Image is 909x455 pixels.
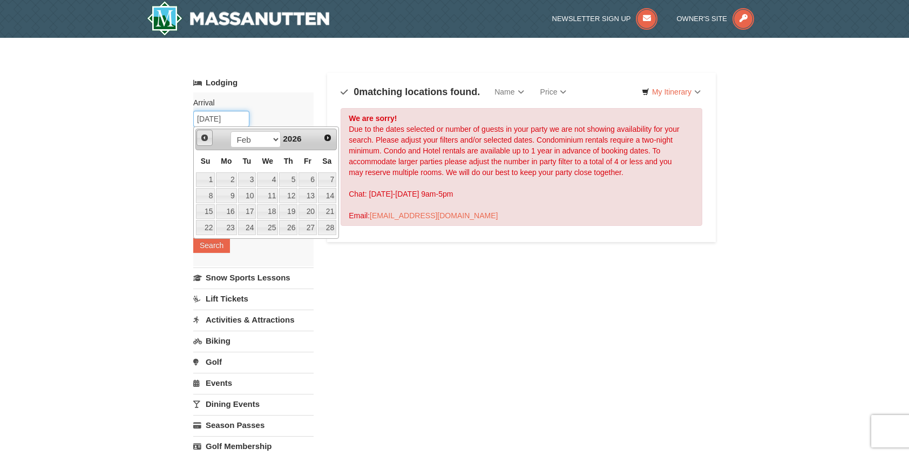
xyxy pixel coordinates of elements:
span: Sunday [201,157,211,165]
a: Season Passes [193,415,314,435]
a: Snow Sports Lessons [193,267,314,287]
a: 14 [318,188,336,203]
a: 28 [318,220,336,235]
span: Saturday [322,157,331,165]
a: 12 [279,188,297,203]
a: 16 [216,204,236,219]
a: 23 [216,220,236,235]
a: Massanutten Resort [147,1,329,36]
a: 4 [257,172,278,188]
a: 21 [318,204,336,219]
a: Activities & Attractions [193,310,314,330]
h4: matching locations found. [341,86,480,97]
a: 25 [257,220,278,235]
a: 10 [238,188,256,203]
a: Lift Tickets [193,289,314,309]
a: 20 [299,204,317,219]
a: 6 [299,172,317,188]
span: Thursday [284,157,293,165]
a: 15 [196,204,215,219]
span: Wednesday [262,157,273,165]
a: Price [532,81,575,103]
a: 2 [216,172,236,188]
a: 24 [238,220,256,235]
a: 1 [196,172,215,188]
label: Arrival [193,97,306,108]
a: 7 [318,172,336,188]
a: 8 [196,188,215,203]
span: Tuesday [242,157,251,165]
span: Prev [200,133,209,142]
span: Owner's Site [677,15,728,23]
a: 26 [279,220,297,235]
strong: We are sorry! [349,114,397,123]
div: Due to the dates selected or number of guests in your party we are not showing availability for y... [341,108,702,226]
span: 2026 [283,134,301,143]
a: My Itinerary [635,84,708,100]
a: 9 [216,188,236,203]
button: Search [193,238,230,253]
a: Dining Events [193,394,314,414]
a: 5 [279,172,297,188]
a: 22 [196,220,215,235]
span: 0 [354,86,359,97]
a: Golf [193,352,314,372]
a: Biking [193,331,314,351]
span: Friday [304,157,311,165]
img: Massanutten Resort Logo [147,1,329,36]
a: Owner's Site [677,15,755,23]
span: Monday [221,157,232,165]
a: 27 [299,220,317,235]
a: 11 [257,188,278,203]
a: Events [193,373,314,393]
a: 19 [279,204,297,219]
span: Newsletter Sign Up [552,15,631,23]
span: Next [323,133,332,142]
a: 13 [299,188,317,203]
a: Newsletter Sign Up [552,15,658,23]
a: Lodging [193,73,314,92]
a: Name [486,81,532,103]
a: Prev [196,130,213,146]
a: 18 [257,204,278,219]
a: Next [320,130,335,145]
a: 17 [238,204,256,219]
a: 3 [238,172,256,188]
a: [EMAIL_ADDRESS][DOMAIN_NAME] [370,211,498,220]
